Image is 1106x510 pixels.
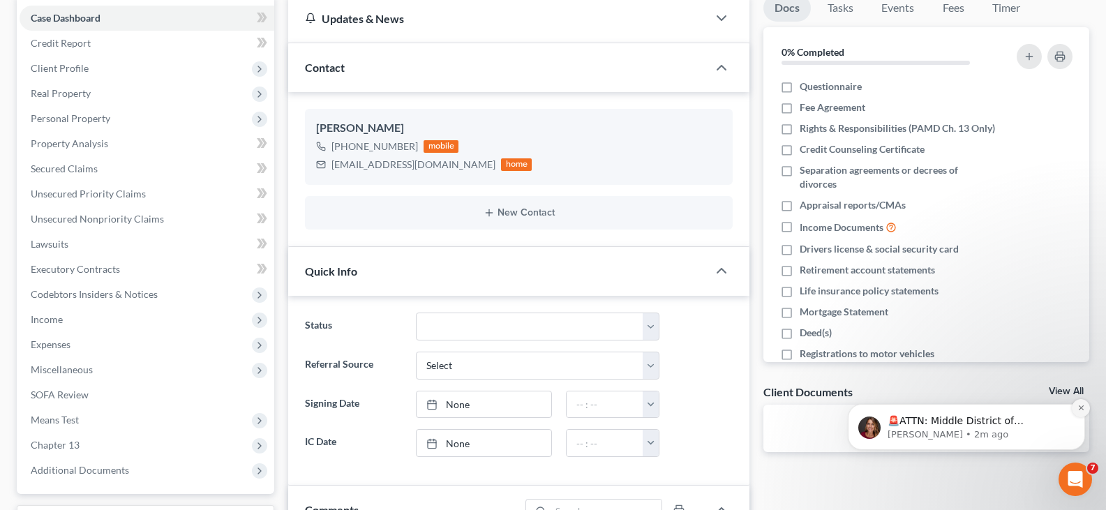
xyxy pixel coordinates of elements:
a: SOFA Review [20,382,274,407]
span: Drivers license & social security card [800,242,959,256]
div: [PHONE_NUMBER] [331,140,418,153]
span: Credit Report [31,37,91,49]
span: Income Documents [800,220,883,234]
span: Deed(s) [800,326,832,340]
span: Executory Contracts [31,263,120,275]
button: New Contact [316,207,722,218]
strong: 0% Completed [782,46,844,58]
span: Secured Claims [31,163,98,174]
span: Unsecured Nonpriority Claims [31,213,164,225]
span: SOFA Review [31,389,89,400]
a: Unsecured Nonpriority Claims [20,207,274,232]
span: Chapter 13 [31,439,80,451]
a: Secured Claims [20,156,274,181]
input: -- : -- [567,391,643,418]
a: Executory Contracts [20,257,274,282]
iframe: Intercom live chat [1059,463,1092,496]
span: Contact [305,61,345,74]
a: Unsecured Priority Claims [20,181,274,207]
div: [EMAIL_ADDRESS][DOMAIN_NAME] [331,158,495,172]
a: None [417,430,551,456]
span: Fee Agreement [800,100,865,114]
span: Registrations to motor vehicles [800,347,934,361]
label: IC Date [298,429,408,457]
span: Rights & Responsibilities (PAMD Ch. 13 Only) [800,121,995,135]
span: Credit Counseling Certificate [800,142,925,156]
div: message notification from Katie, 2m ago. 🚨ATTN: Middle District of Florida The court has added a ... [21,88,258,134]
label: Signing Date [298,391,408,419]
a: None [417,391,551,418]
input: -- : -- [567,430,643,456]
span: Life insurance policy statements [800,284,939,298]
button: Dismiss notification [245,83,263,101]
a: Credit Report [20,31,274,56]
span: Questionnaire [800,80,862,93]
span: Quick Info [305,264,357,278]
span: Codebtors Insiders & Notices [31,288,158,300]
div: Client Documents [763,384,853,399]
span: Income [31,313,63,325]
div: Updates & News [305,11,691,26]
span: Means Test [31,414,79,426]
div: [PERSON_NAME] [316,120,722,137]
div: home [501,158,532,171]
label: Status [298,313,408,340]
p: 🚨ATTN: Middle District of [US_STATE] The court has added a new Credit Counseling Field that we ne... [61,98,241,112]
span: Retirement account statements [800,263,935,277]
img: Profile image for Katie [31,100,54,123]
span: Real Property [31,87,91,99]
span: Appraisal reports/CMAs [800,198,906,212]
span: Additional Documents [31,464,129,476]
span: Client Profile [31,62,89,74]
span: Separation agreements or decrees of divorces [800,163,996,191]
p: No client documents yet. [775,416,1078,430]
span: Personal Property [31,112,110,124]
span: Unsecured Priority Claims [31,188,146,200]
span: Lawsuits [31,238,68,250]
span: Mortgage Statement [800,305,888,319]
p: Message from Katie, sent 2m ago [61,112,241,125]
iframe: Intercom notifications message [827,316,1106,472]
a: Lawsuits [20,232,274,257]
a: Property Analysis [20,131,274,156]
span: Case Dashboard [31,12,100,24]
span: Expenses [31,338,70,350]
label: Referral Source [298,352,408,380]
div: mobile [424,140,458,153]
span: 7 [1087,463,1098,474]
span: Miscellaneous [31,363,93,375]
span: Property Analysis [31,137,108,149]
a: Case Dashboard [20,6,274,31]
